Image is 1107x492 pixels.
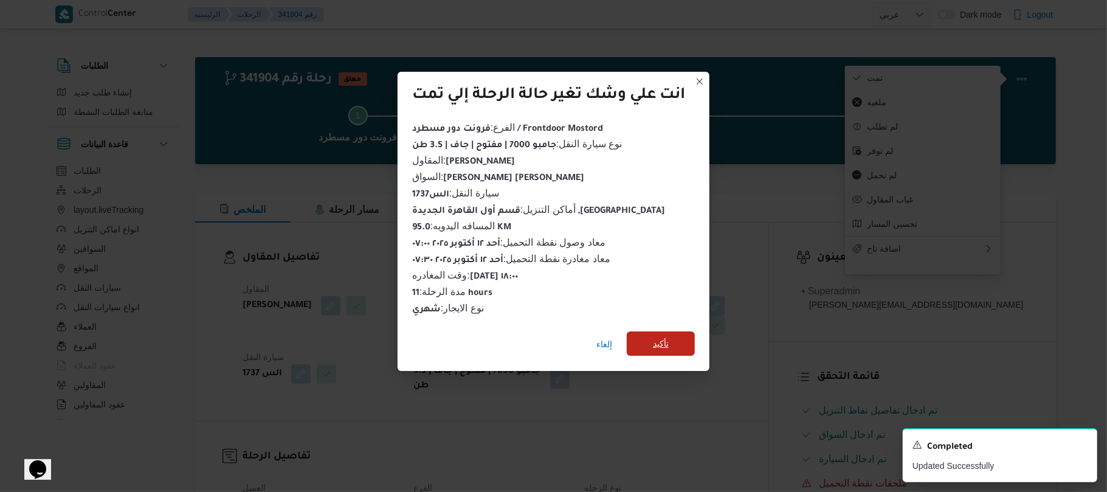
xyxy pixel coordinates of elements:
b: 95.0 KM [412,223,511,233]
span: سيارة النقل : [412,188,499,198]
button: Closes this modal window [692,74,707,89]
b: شهري [412,305,441,315]
span: السواق : [412,172,584,182]
b: أحد ١٢ أكتوبر ٢٠٢٥ ٠٧:٠٠ [412,240,500,249]
b: [PERSON_NAME] [446,158,515,167]
b: جامبو 7000 | مفتوح | جاف | 3.5 طن [412,141,556,151]
b: الس1737 [412,190,449,200]
span: معاد مغادرة نقطة التحميل : [412,254,610,264]
span: وقت المغادره : [412,270,518,280]
span: المسافه اليدويه : [412,221,511,231]
p: Updated Successfully [912,460,1088,473]
div: Notification [912,439,1088,455]
span: الفرع : [412,122,603,133]
div: انت علي وشك تغير حالة الرحلة إلي تمت [412,86,685,106]
span: المقاول : [412,155,515,165]
button: تأكيد [627,331,695,356]
span: تأكيد [653,336,669,351]
span: معاد وصول نقطة التحميل : [412,237,605,248]
iframe: chat widget [12,443,51,480]
span: مدة الرحلة : [412,286,492,297]
b: فرونت دور مسطرد / Frontdoor Mostord [412,125,603,134]
b: [PERSON_NAME] [PERSON_NAME] [443,174,584,184]
b: 11 hours [412,289,492,299]
span: إلغاء [596,337,612,352]
button: إلغاء [591,332,617,356]
span: نوع سيارة النقل : [412,139,622,149]
span: أماكن التنزيل : [412,204,665,215]
b: [DATE] ١٨:٠٠ [470,272,518,282]
b: قسم أول القاهرة الجديدة ,[GEOGRAPHIC_DATA] [412,207,665,217]
b: أحد ١٢ أكتوبر ٢٠٢٥ ٠٧:٣٠ [412,256,503,266]
span: Completed [927,440,973,455]
span: نوع الايجار : [412,303,484,313]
